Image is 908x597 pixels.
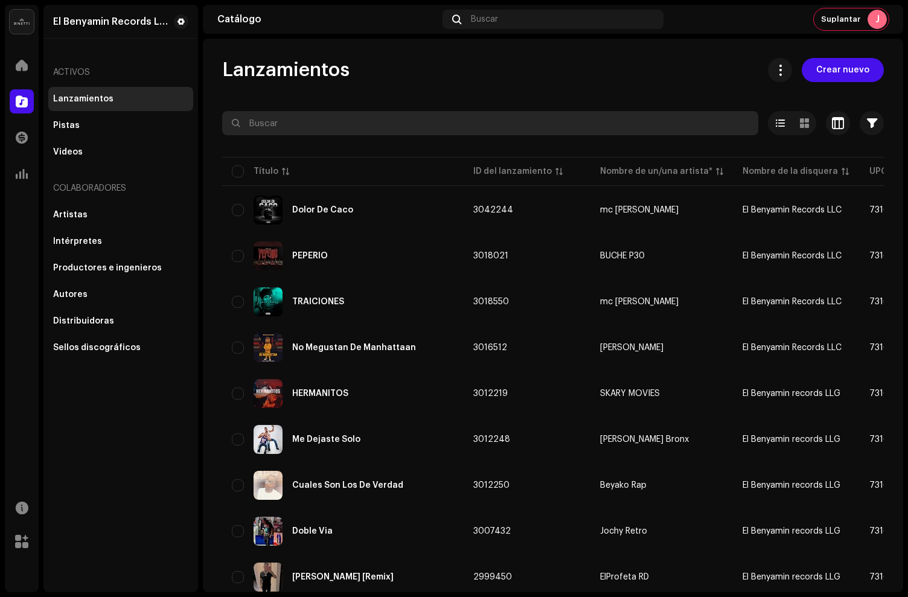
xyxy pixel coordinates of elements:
div: El Benyamin Records LLC [53,17,169,27]
div: Distribuidoras [53,316,114,326]
span: 3016512 [473,343,507,352]
img: 72fbaae0-653c-4f76-82ce-a6c4df21c47d [254,196,283,225]
re-m-nav-item: Sellos discográficos [48,336,193,360]
div: PEPERIO [292,252,328,260]
div: Doble Via [292,527,333,535]
span: 2999450 [473,573,512,581]
div: [PERSON_NAME] Bronx [600,435,689,444]
re-m-nav-item: Lanzamientos [48,87,193,111]
div: No Megustan De Manhattaan [292,343,416,352]
re-m-nav-item: Distribuidoras [48,309,193,333]
img: 02a7c2d3-3c89-4098-b12f-2ff2945c95ee [10,10,34,34]
img: f5a899b2-ec46-4656-ac4d-6e5650f2de93 [254,425,283,454]
div: ID del lanzamiento [473,165,552,177]
span: Mello Bronx [600,435,723,444]
div: Jochy Retro [600,527,647,535]
span: El Benyamin records LLG [743,527,840,535]
div: Nombre de un/una artista* [600,165,712,177]
re-m-nav-item: Intérpretes [48,229,193,254]
span: El Benyamin records LLG [743,481,840,490]
img: 4a6f3a84-62df-4c7c-8400-ed6b12051883 [254,517,283,546]
div: [PERSON_NAME] [600,343,663,352]
span: Buscar [471,14,498,24]
span: El Benyamin Records LLC [743,343,842,352]
span: El Benyamin Records LLC [743,206,842,214]
span: SKARY MOVIES [600,389,723,398]
span: 3012219 [473,389,508,398]
div: Beyako Rap [600,481,647,490]
span: 3012248 [473,435,510,444]
div: Dolor De Caco [292,206,353,214]
div: Productores e ingenieros [53,263,162,273]
re-a-nav-header: Activos [48,58,193,87]
div: ElProfeta RD [600,573,649,581]
span: 3018550 [473,298,509,306]
div: J [868,10,887,29]
span: BRYAN BLOKE [600,343,723,352]
span: Beyako Rap [600,481,723,490]
span: 3018021 [473,252,508,260]
span: 3042244 [473,206,513,214]
div: Catálogo [217,14,438,24]
div: Cuales Son Los De Verdad [292,481,403,490]
div: Me Dejaste Solo [292,435,360,444]
div: Joseando Dinero [Remix] [292,573,394,581]
div: Intérpretes [53,237,102,246]
img: 77c2092d-1727-423c-8a2d-9feb3056a7e0 [254,563,283,592]
div: TRAICIONES [292,298,344,306]
span: 3012250 [473,481,510,490]
img: a8f7f09c-5da0-4ecf-9dc5-9f5a21a5b8cc [254,241,283,270]
img: b9558934-708a-4e11-9824-d4bb81e67520 [254,333,283,362]
re-m-nav-item: Pistas [48,113,193,138]
re-a-nav-header: Colaboradores [48,174,193,203]
span: mc fulvio [600,298,723,306]
div: HERMANITOS [292,389,348,398]
div: Sellos discográficos [53,343,141,353]
re-m-nav-item: Autores [48,283,193,307]
span: 3007432 [473,527,511,535]
span: BUCHE P30 [600,252,723,260]
div: Artistas [53,210,88,220]
span: El Benyamin Records LLC [743,298,842,306]
button: Crear nuevo [802,58,884,82]
img: 5beb65d3-84b3-44c7-8419-250d795afa40 [254,287,283,316]
re-m-nav-item: Artistas [48,203,193,227]
div: Pistas [53,121,80,130]
span: ElProfeta RD [600,573,723,581]
div: Videos [53,147,83,157]
div: mc [PERSON_NAME] [600,206,679,214]
span: Suplantar [821,14,860,24]
div: SKARY MOVIES [600,389,660,398]
span: El Benyamin records LLG [743,573,840,581]
re-m-nav-item: Productores e ingenieros [48,256,193,280]
span: Lanzamientos [222,58,350,82]
input: Buscar [222,111,758,135]
span: El Benyamin Records LLC [743,252,842,260]
span: El Benyamin records LLG [743,389,840,398]
span: Jochy Retro [600,527,723,535]
div: Lanzamientos [53,94,113,104]
div: Título [254,165,278,177]
span: Crear nuevo [816,58,869,82]
re-m-nav-item: Videos [48,140,193,164]
div: mc [PERSON_NAME] [600,298,679,306]
span: mc fulvio [600,206,723,214]
span: El Benyamin records LLG [743,435,840,444]
div: BUCHE P30 [600,252,645,260]
div: Nombre de la disquera [743,165,838,177]
img: fbac9466-eff7-4dfd-b62f-c2f7d769e0e2 [254,379,283,408]
img: 4cfb783f-4f99-440b-a7cc-1e227cc5f536 [254,471,283,500]
div: Autores [53,290,88,299]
